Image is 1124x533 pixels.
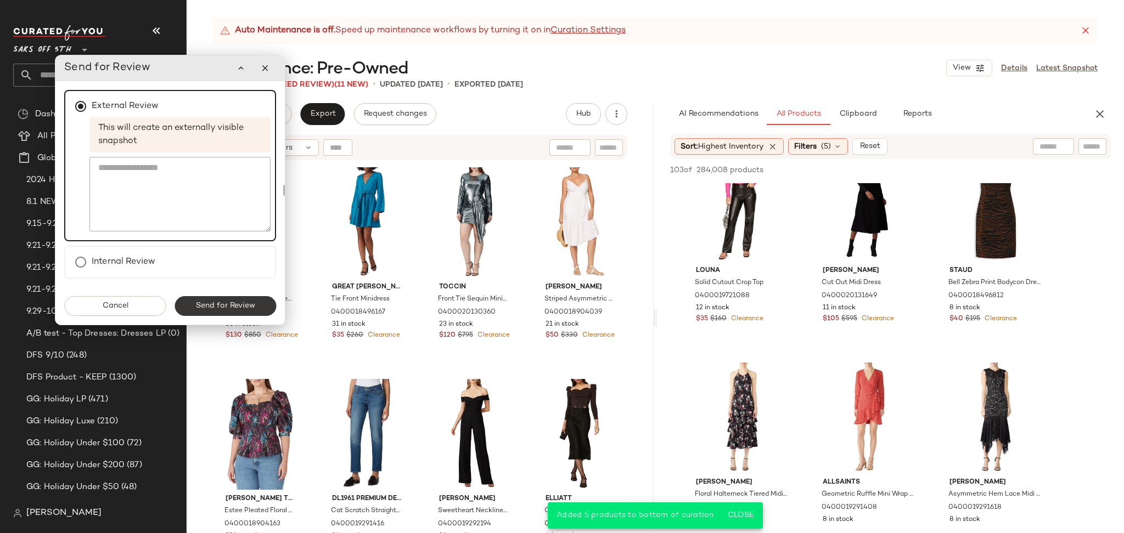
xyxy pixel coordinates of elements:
[323,167,410,278] img: 0400018496167
[26,481,119,494] span: GG: Holiday Under $50
[946,60,992,76] button: View
[852,138,887,155] button: Reset
[332,282,401,292] span: Great [PERSON_NAME]
[439,282,508,292] span: Toccin
[948,490,1041,500] span: Asymmetric Hem Lace Midi Dress
[119,481,137,494] span: (48)
[438,308,496,317] span: 0400020130360
[439,331,456,341] span: $120
[37,152,109,165] span: Global Clipboards
[681,141,763,152] span: Sort:
[438,519,491,529] span: 0400019292194
[26,174,145,186] span: 2024 Holiday GG Best Sellers
[26,415,95,428] span: GG: Holiday Luxe
[696,165,763,176] span: 284,008 products
[26,262,109,274] span: 9.21-9.27 SVS Selling
[354,103,436,125] button: Request changes
[823,515,853,525] span: 8 in stock
[13,37,71,57] span: Saks OFF 5TH
[447,78,450,91] span: •
[544,294,614,304] span: Striped Asymmetric Midi Dress
[561,331,578,341] span: $330
[949,515,980,525] span: 8 in stock
[228,58,408,80] span: Clearance: Pre-Owned
[566,103,601,125] button: Hub
[331,506,400,516] span: Cat Scratch Straight Fit Jeans
[557,511,714,519] span: Added 5 products to bottom of curation
[64,349,87,362] span: (248)
[263,332,298,339] span: Clearance
[26,218,110,230] span: 9.15-9.21 SVS Selling
[37,130,86,143] span: All Products
[332,320,366,330] span: 31 in stock
[696,303,729,313] span: 12 in stock
[546,282,615,292] span: [PERSON_NAME]
[26,507,102,520] span: [PERSON_NAME]
[244,331,261,341] span: $850
[95,415,118,428] span: (210)
[710,314,727,324] span: $160
[26,349,64,362] span: DFS 9/10
[213,79,368,90] div: Products
[175,296,276,316] button: Send for Review
[695,490,788,500] span: Floral Halterneck Tiered Midi Dress
[13,509,22,518] img: svg%3e
[687,362,797,473] img: 0400018904690
[948,291,1004,301] span: 0400018496812
[226,331,242,341] span: $130
[544,308,602,317] span: 0400018904039
[331,294,390,304] span: Tie Front Minidress
[235,24,335,37] strong: Auto Maintenance is off.
[822,291,877,301] span: 0400020131649
[948,503,1002,513] span: 0400019291618
[537,379,623,490] img: 0400019721315
[438,294,507,304] span: Front Tie Sequin Minidress
[822,503,877,513] span: 0400019291408
[26,305,118,318] span: 9.29-10.3 AM Newness
[26,283,125,296] span: 9.21-9.27 Wedding Guest
[26,240,105,252] span: 9.21-9.27 Fall Trends
[821,141,831,152] span: (5)
[18,109,29,120] img: svg%3e
[823,478,915,487] span: AllSaints
[949,478,1042,487] span: [PERSON_NAME]
[949,314,963,324] span: $40
[373,78,375,91] span: •
[696,314,708,324] span: $35
[670,165,692,176] span: 103 of
[107,371,137,384] span: (1300)
[544,506,614,516] span: Cassie Metallic Knit Top
[13,25,106,41] img: cfy_white_logo.C9jOOHJF.svg
[220,24,626,37] div: Speed up maintenance workflows by turning it on in
[580,332,615,339] span: Clearance
[839,110,876,118] span: Clipboard
[696,478,789,487] span: [PERSON_NAME]
[576,110,591,118] span: Hub
[86,393,108,406] span: (471)
[859,315,894,322] span: Clearance
[224,519,280,529] span: 0400018904163
[166,327,179,340] span: (0)
[224,506,294,516] span: Estee Pleated Floral Top
[723,506,758,525] button: Close
[366,332,400,339] span: Clearance
[537,167,623,278] img: 0400018904039
[814,362,924,473] img: 0400019291408
[941,362,1051,473] img: 0400019291618
[698,143,763,151] span: Highest Inventory
[26,459,125,472] span: GG: Holiday Under $200
[26,327,166,340] span: A/B test - Top Dresses: Dresses LP
[678,110,758,118] span: AI Recommendations
[546,494,615,504] span: Elliatt
[264,81,334,89] span: (11 Need Review)
[217,379,304,490] img: 0400018904163
[794,141,817,152] span: Filters
[965,314,980,324] span: $195
[727,511,754,520] span: Close
[729,315,763,322] span: Clearance
[822,490,914,500] span: Geometric Ruffle Mini Wrap Dress
[26,371,107,384] span: DFS Product - KEEP
[949,266,1042,276] span: Staud
[696,266,789,276] span: Louna
[550,24,626,37] a: Curation Settings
